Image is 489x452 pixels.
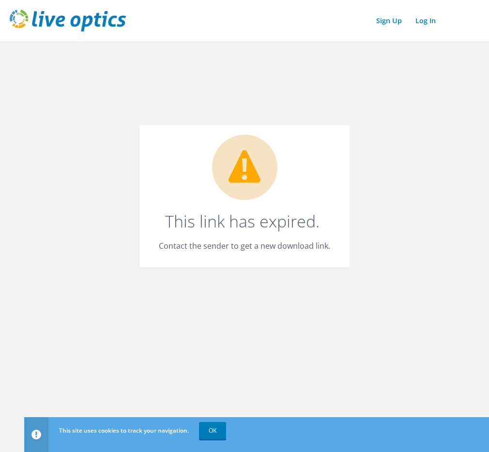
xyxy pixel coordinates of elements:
p: Contact the sender to get a new download link. [159,240,330,253]
h1: This link has expired. [159,213,325,230]
a: OK [199,422,226,439]
a: Sign Up [371,14,407,28]
span: This site uses cookies to track your navigation. [59,426,189,435]
img: live_optics_svg.svg [10,10,126,31]
a: Log In [411,14,441,28]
